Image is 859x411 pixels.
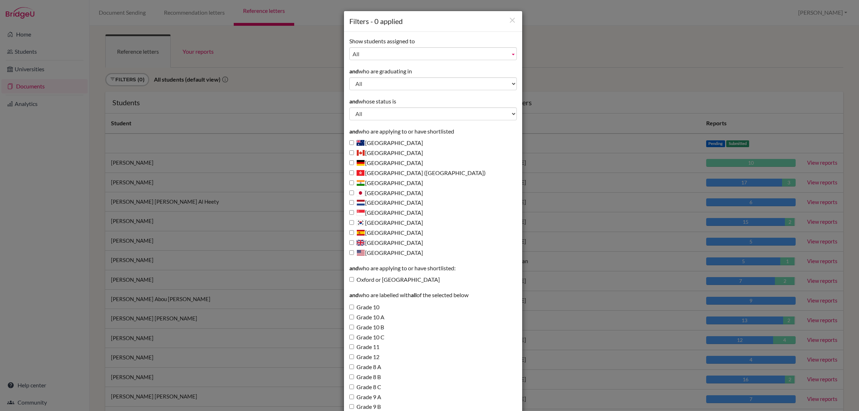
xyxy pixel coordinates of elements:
input: Grade 9 B [349,404,354,409]
label: [GEOGRAPHIC_DATA] [349,209,423,217]
input: [GEOGRAPHIC_DATA] [349,150,354,155]
label: [GEOGRAPHIC_DATA] [349,199,423,207]
input: Oxford or [GEOGRAPHIC_DATA] [349,277,354,282]
strong: all [411,291,417,298]
span: Japan [356,190,365,196]
label: Grade 12 [349,353,379,361]
span: India [356,180,365,186]
label: Grade 8 C [349,383,381,391]
label: Show students assigned to [349,37,415,45]
strong: and [349,265,359,271]
input: Grade 8 A [349,364,354,369]
input: Grade 10 [349,305,354,309]
h1: Filters - 0 applied [349,16,517,26]
label: Grade 8 A [349,363,381,371]
input: [GEOGRAPHIC_DATA] [349,240,354,245]
label: [GEOGRAPHIC_DATA] [349,149,423,157]
label: [GEOGRAPHIC_DATA] [349,179,423,187]
label: [GEOGRAPHIC_DATA] [349,139,423,147]
span: Hong Kong (China) [356,170,365,176]
button: Close [508,16,517,25]
span: All [353,48,507,61]
span: United States of America [356,250,365,256]
label: Grade 8 B [349,373,381,381]
input: [GEOGRAPHIC_DATA] [349,190,354,195]
label: Oxford or [GEOGRAPHIC_DATA] [349,276,440,284]
strong: and [349,68,359,74]
span: United Kingdom [356,240,365,246]
label: Grade 9 A [349,393,381,401]
label: [GEOGRAPHIC_DATA] [349,229,423,237]
label: Grade 11 [349,343,379,351]
input: Grade 10 B [349,325,354,329]
input: Grade 10 C [349,335,354,339]
input: Grade 8 C [349,385,354,389]
label: [GEOGRAPHIC_DATA] [349,189,423,197]
input: Grade 12 [349,354,354,359]
input: [GEOGRAPHIC_DATA] [349,230,354,235]
input: [GEOGRAPHIC_DATA] [349,250,354,255]
strong: and [349,291,359,298]
label: Grade 10 B [349,323,384,332]
label: Grade 10 [349,303,379,311]
span: Singapore [356,209,365,216]
span: Australia [356,140,365,146]
input: [GEOGRAPHIC_DATA] [349,140,354,145]
label: [GEOGRAPHIC_DATA] [349,239,423,247]
span: Canada [356,150,365,156]
input: [GEOGRAPHIC_DATA] [349,160,354,165]
label: Grade 9 B [349,403,381,411]
input: Grade 9 A [349,395,354,399]
input: Grade 10 A [349,315,354,319]
p: who are labelled with of the selected below [349,291,517,299]
input: Grade 8 B [349,374,354,379]
strong: and [349,98,359,105]
input: [GEOGRAPHIC_DATA] [349,210,354,215]
div: who are applying to or have shortlisted: [349,264,517,284]
input: [GEOGRAPHIC_DATA] [349,200,354,205]
label: whose status is [349,97,396,106]
input: [GEOGRAPHIC_DATA] ([GEOGRAPHIC_DATA]) [349,170,354,175]
span: Germany [356,160,365,166]
input: [GEOGRAPHIC_DATA] [349,220,354,225]
span: South Korea [356,219,365,226]
label: Grade 10 A [349,313,384,321]
label: [GEOGRAPHIC_DATA] ([GEOGRAPHIC_DATA]) [349,169,486,177]
label: [GEOGRAPHIC_DATA] [349,219,423,227]
span: Spain [356,229,365,236]
label: [GEOGRAPHIC_DATA] [349,159,423,167]
label: who are graduating in [349,67,412,76]
strong: and [349,128,359,135]
input: [GEOGRAPHIC_DATA] [349,180,354,185]
label: [GEOGRAPHIC_DATA] [349,249,423,257]
label: Grade 10 C [349,333,384,342]
div: who are applying to or have shortlisted [349,127,517,257]
input: Grade 11 [349,344,354,349]
span: Netherlands [356,199,365,206]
